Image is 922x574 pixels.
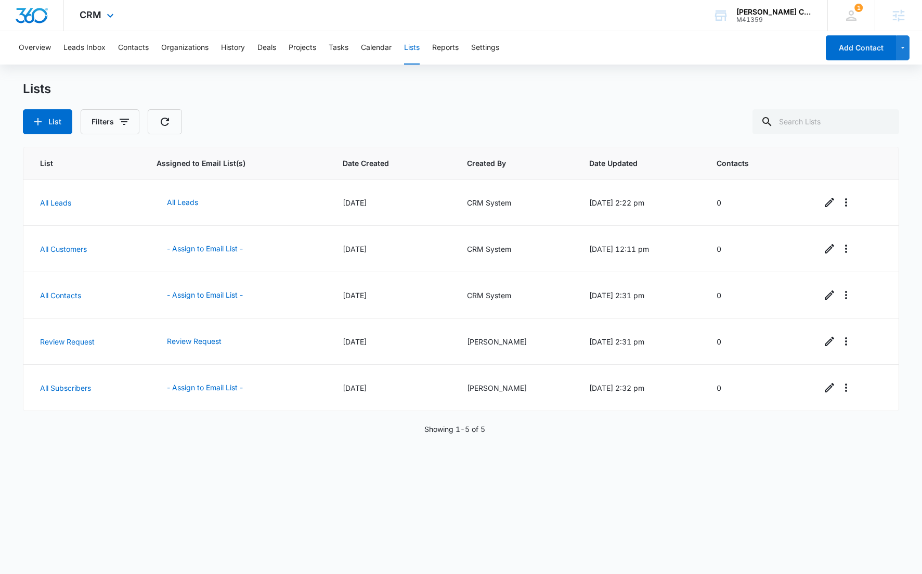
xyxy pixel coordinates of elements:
a: All Customers [40,245,87,253]
td: 0 [704,365,808,411]
div: [DATE] [343,290,442,301]
td: CRM System [454,180,577,226]
input: Search Lists [752,109,899,134]
button: Overflow Menu [838,240,854,257]
button: Reports [432,31,459,65]
td: 0 [704,226,808,272]
button: Leads Inbox [63,31,106,65]
div: [DATE] [343,382,442,393]
button: Overview [19,31,51,65]
button: Organizations [161,31,209,65]
button: Tasks [329,31,348,65]
button: Lists [404,31,420,65]
button: Overflow Menu [838,333,854,350]
div: [DATE] 2:31 pm [589,290,692,301]
span: Date Created [343,158,427,169]
div: [DATE] 2:22 pm [589,197,692,208]
button: Review Request [157,329,232,354]
a: Edit [821,379,838,396]
div: [DATE] 2:32 pm [589,382,692,393]
button: List [23,109,72,134]
a: All Contacts [40,291,81,300]
td: [PERSON_NAME] [454,318,577,365]
a: Edit [821,194,838,211]
span: List [40,158,116,169]
td: 0 [704,272,808,318]
a: Edit [821,333,838,350]
button: Deals [257,31,276,65]
span: Date Updated [589,158,677,169]
h1: Lists [23,81,51,97]
span: Created By [467,158,549,169]
button: - Assign to Email List - [157,236,253,261]
span: Contacts [717,158,781,169]
div: account id [736,16,812,23]
span: CRM [80,9,101,20]
button: All Leads [157,190,209,215]
div: [DATE] [343,244,442,254]
button: Projects [289,31,316,65]
button: Overflow Menu [838,287,854,303]
div: [DATE] 12:11 pm [589,244,692,254]
button: - Assign to Email List - [157,283,253,308]
p: Showing 1-5 of 5 [424,424,485,435]
button: Filters [81,109,139,134]
button: Calendar [361,31,392,65]
a: Edit [821,240,838,257]
div: [DATE] [343,197,442,208]
button: Add Contact [826,35,896,60]
span: Assigned to Email List(s) [157,158,303,169]
a: Review Request [40,337,95,346]
a: Edit [821,287,838,303]
button: Contacts [118,31,149,65]
td: CRM System [454,272,577,318]
a: All Leads [40,198,71,207]
button: - Assign to Email List - [157,375,253,400]
div: [DATE] [343,336,442,347]
td: CRM System [454,226,577,272]
div: [DATE] 2:31 pm [589,336,692,347]
span: 1 [854,4,863,12]
td: 0 [704,180,808,226]
td: [PERSON_NAME] [454,365,577,411]
button: Overflow Menu [838,194,854,211]
button: History [221,31,245,65]
div: account name [736,8,812,16]
div: notifications count [854,4,863,12]
button: Overflow Menu [838,379,854,396]
td: 0 [704,318,808,365]
button: Settings [471,31,499,65]
a: All Subscribers [40,384,91,392]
